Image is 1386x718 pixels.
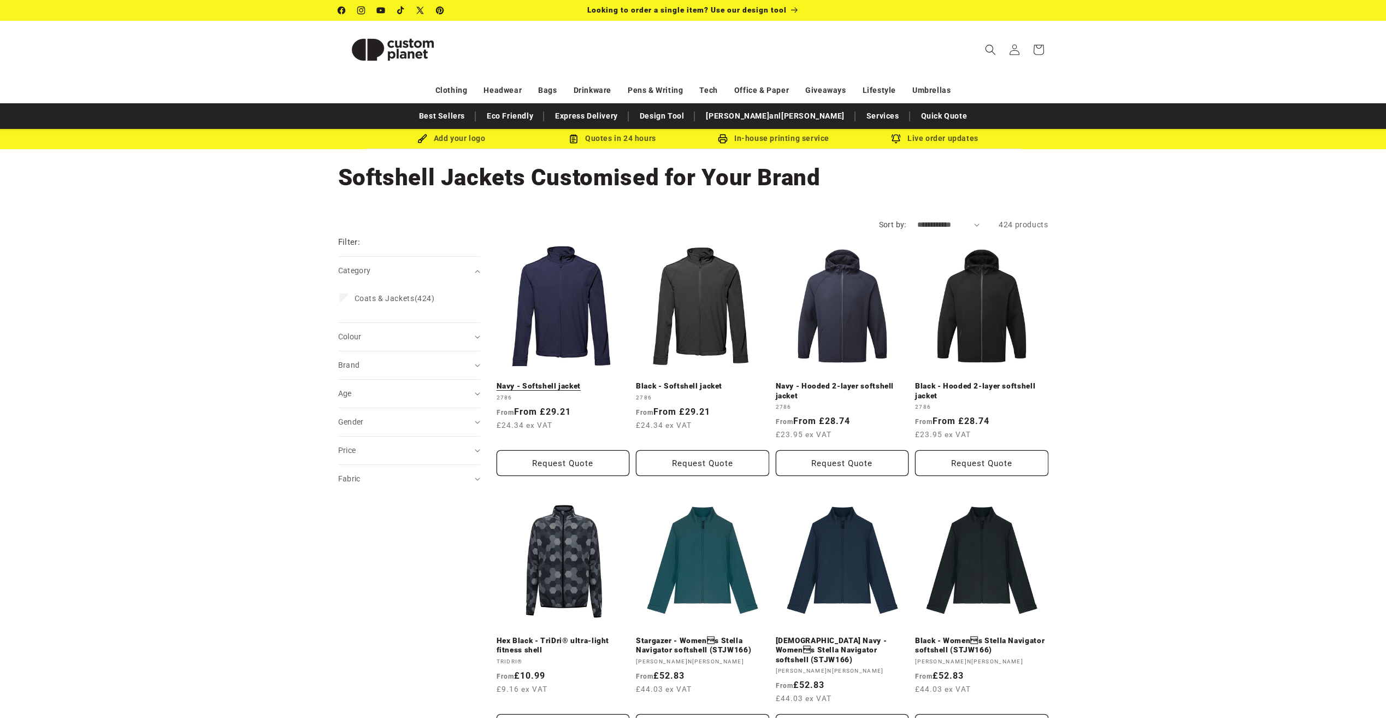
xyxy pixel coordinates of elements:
[355,293,435,303] span: (424)
[532,132,693,145] div: Quotes in 24 hours
[699,81,717,100] a: Tech
[338,163,1048,192] h1: Softshell Jackets Customised for Your Brand
[734,81,789,100] a: Office & Paper
[334,21,451,78] a: Custom Planet
[338,332,362,341] span: Colour
[700,107,850,126] a: [PERSON_NAME]anl[PERSON_NAME]
[569,134,579,144] img: Order Updates Icon
[550,107,623,126] a: Express Delivery
[338,389,352,398] span: Age
[915,636,1048,655] a: Black - Womens Stella Navigator softshell (STJW166)
[338,474,361,483] span: Fabric
[338,465,480,493] summary: Fabric (0 selected)
[999,220,1048,229] span: 424 products
[338,437,480,464] summary: Price
[417,134,427,144] img: Brush Icon
[414,107,470,126] a: Best Sellers
[636,381,769,391] a: Black - Softshell jacket
[915,381,1048,401] a: Black - Hooded 2-layer softshell jacket
[338,351,480,379] summary: Brand (0 selected)
[863,81,896,100] a: Lifestyle
[693,132,854,145] div: In-house printing service
[776,450,909,476] button: Request Quote
[776,381,909,401] a: Navy - Hooded 2-layer softshell jacket
[587,5,787,14] span: Looking to order a single item? Use our design tool
[497,450,630,476] button: Request Quote
[338,417,364,426] span: Gender
[338,446,356,455] span: Price
[1204,600,1386,718] iframe: Chat Widget
[338,408,480,436] summary: Gender (0 selected)
[915,450,1048,476] button: Request Quote
[634,107,690,126] a: Design Tool
[879,220,906,229] label: Sort by:
[854,132,1016,145] div: Live order updates
[483,81,522,100] a: Headwear
[481,107,539,126] a: Eco Friendly
[497,381,630,391] a: Navy - Softshell jacket
[538,81,557,100] a: Bags
[636,450,769,476] button: Request Quote
[805,81,846,100] a: Giveaways
[916,107,973,126] a: Quick Quote
[776,636,909,665] a: [DEMOGRAPHIC_DATA] Navy - Womens Stella Navigator softshell (STJW166)
[718,134,728,144] img: In-house printing
[497,636,630,655] a: Hex Black - TriDri® ultra-light fitness shell
[628,81,683,100] a: Pens & Writing
[338,323,480,351] summary: Colour (0 selected)
[338,257,480,285] summary: Category (0 selected)
[338,380,480,408] summary: Age (0 selected)
[338,361,360,369] span: Brand
[912,81,951,100] a: Umbrellas
[355,294,415,303] span: Coats & Jackets
[338,236,361,249] h2: Filter:
[338,266,371,275] span: Category
[891,134,901,144] img: Order updates
[371,132,532,145] div: Add your logo
[435,81,468,100] a: Clothing
[338,25,447,74] img: Custom Planet
[978,38,1002,62] summary: Search
[861,107,905,126] a: Services
[636,636,769,655] a: Stargazer - Womens Stella Navigator softshell (STJW166)
[574,81,611,100] a: Drinkware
